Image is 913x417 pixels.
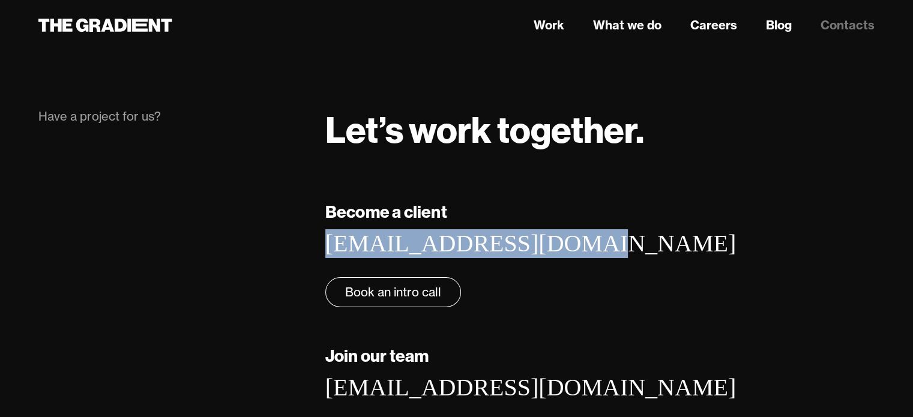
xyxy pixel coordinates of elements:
[593,16,661,34] a: What we do
[534,16,564,34] a: Work
[690,16,737,34] a: Careers
[38,108,301,125] div: Have a project for us?
[325,107,644,152] strong: Let’s work together.
[325,277,461,307] a: Book an intro call
[766,16,792,34] a: Blog
[821,16,875,34] a: Contacts
[325,374,736,401] a: [EMAIL_ADDRESS][DOMAIN_NAME]
[325,201,447,222] strong: Become a client
[325,230,736,257] a: [EMAIL_ADDRESS][DOMAIN_NAME]‍
[325,345,429,366] strong: Join our team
